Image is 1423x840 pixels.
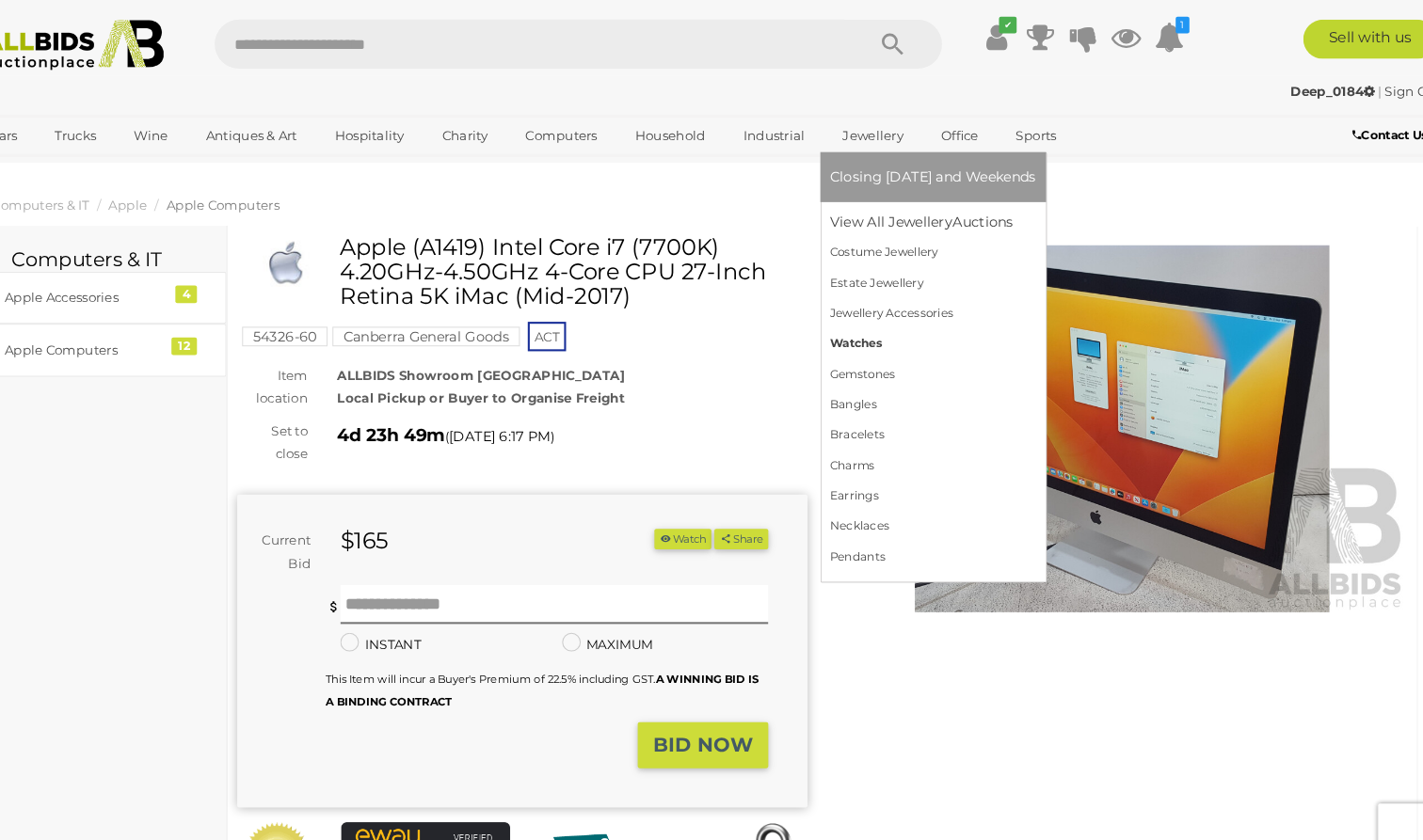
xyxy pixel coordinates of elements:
a: Sell with us [1286,19,1414,56]
a: Antiques & Art [221,115,333,146]
a: Cars [14,115,65,146]
small: This Item will incur a Buyer's Premium of 22.5% including GST. [348,644,763,679]
span: [DATE] 6:17 PM [467,410,564,427]
a: Contact Us [1333,119,1409,140]
strong: 4d 23h 49m [360,407,463,428]
a: Jewellery [832,115,915,146]
strong: Local Pickup or Buyer to Organise Freight [360,373,635,388]
a: Office [926,115,986,146]
a: ✔ [978,19,1006,53]
button: Search [845,19,939,66]
div: Current Bid [264,507,348,551]
a: Sports [998,115,1061,146]
a: Computers & IT [28,189,121,204]
i: ✔ [994,16,1011,32]
a: 54326-60 [268,315,350,330]
h1: Apple (A1419) Intel Core i7 (7700K) 4.20GHz-4.50GHz 4-Core CPU 27-Inch Retina 5K iMac (Mid-2017) [273,226,806,297]
a: Wine [152,115,210,146]
strong: BID NOW [663,703,758,725]
mark: Canberra General Goods [355,313,535,332]
div: Item location [249,349,345,393]
b: A WINNING BID IS A BINDING CONTRACT [348,644,763,679]
h2: Computers & IT [47,238,234,259]
div: 12 [200,324,225,341]
b: Contact Us [1333,122,1404,136]
button: Watch [664,507,718,527]
strong: $165 [362,505,408,531]
a: Household [632,115,725,146]
div: Apple Computers [40,325,196,346]
div: 4 [204,274,225,291]
a: Charity [447,115,516,146]
strong: ALLBIDS Showroom [GEOGRAPHIC_DATA] [360,352,635,367]
a: Industrial [736,115,820,146]
a: Hospitality [344,115,436,146]
div: Apple Accessories [40,275,196,296]
a: Canberra General Goods [355,315,535,330]
a: [GEOGRAPHIC_DATA] [14,146,172,177]
label: INSTANT [362,608,440,629]
button: BID NOW [648,692,773,737]
img: Allbids.com.au [10,19,202,68]
i: 1 [1163,16,1176,32]
span: ( ) [463,411,568,426]
a: Trucks [76,115,140,146]
label: MAXIMUM [575,608,663,629]
img: Apple (A1419) Intel Core i7 (7700K) 4.20GHz-4.50GHz 4-Core CPU 27-Inch Retina 5K iMac (Mid-2017) [273,230,347,276]
a: Apple Computers [196,189,304,204]
span: | [1357,80,1361,95]
a: Computers [528,115,621,146]
div: Set to close [249,403,345,447]
a: Apple Computers 12 [28,310,253,360]
img: Apple (A1419) Intel Core i7 (7700K) 4.20GHz-4.50GHz 4-Core CPU 27-Inch Retina 5K iMac (Mid-2017) [839,235,1385,587]
a: Apple Accessories 4 [28,261,253,310]
a: Sign Out [1364,80,1418,95]
a: Deep_0184 [1273,80,1357,95]
span: ACT [542,309,579,337]
mark: 54326-60 [268,313,350,332]
li: Watch this item [664,507,718,527]
a: 1 [1143,19,1172,53]
button: Share [721,507,773,527]
a: Apple [140,189,177,204]
strong: Deep_0184 [1273,80,1354,95]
